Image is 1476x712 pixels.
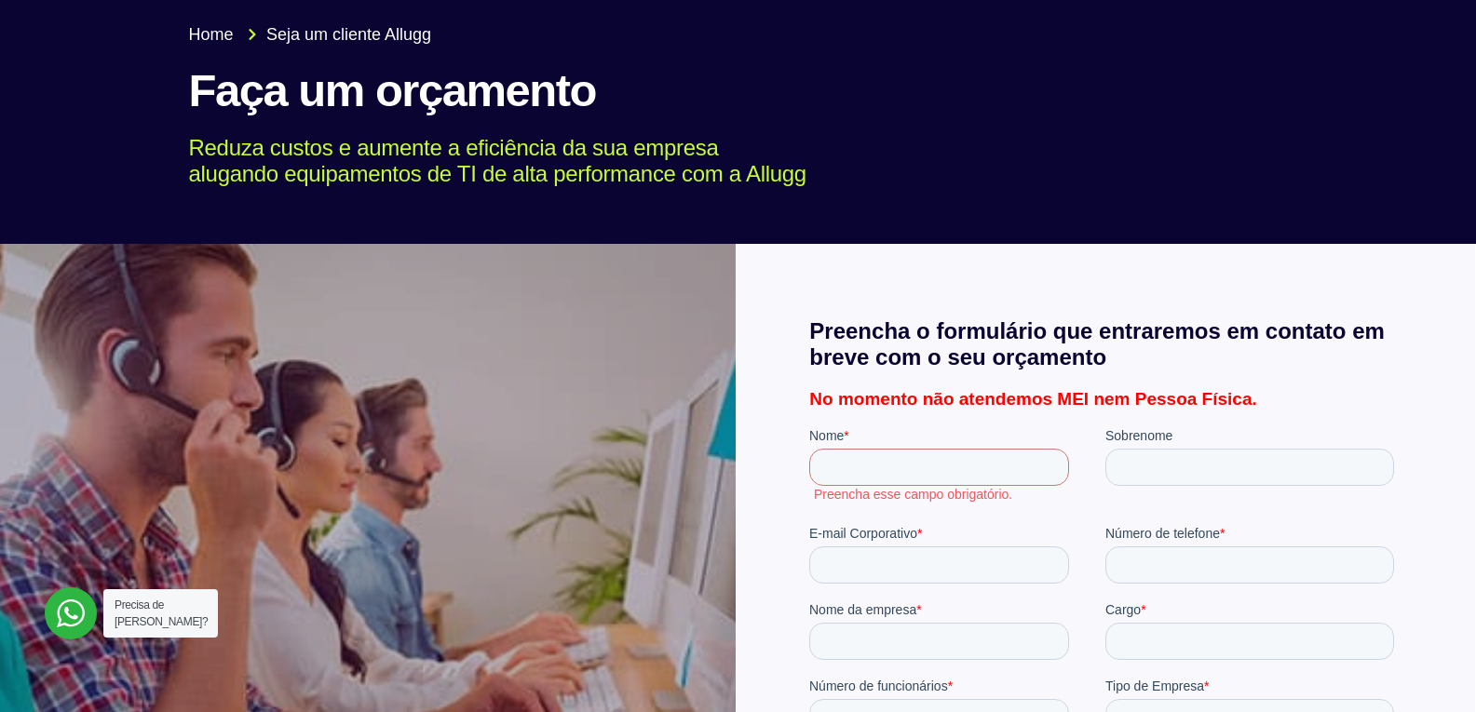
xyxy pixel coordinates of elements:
[262,22,431,47] span: Seja um cliente Allugg
[189,22,234,47] span: Home
[115,598,208,628] span: Precisa de [PERSON_NAME]?
[189,135,1261,189] p: Reduza custos e aumente a eficiência da sua empresa alugando equipamentos de TI de alta performan...
[809,318,1402,372] h2: Preencha o formulário que entraremos em contato em breve com o seu orçamento
[809,390,1402,408] p: No momento não atendemos MEI nem Pessoa Física.
[189,66,1288,116] h1: Faça um orçamento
